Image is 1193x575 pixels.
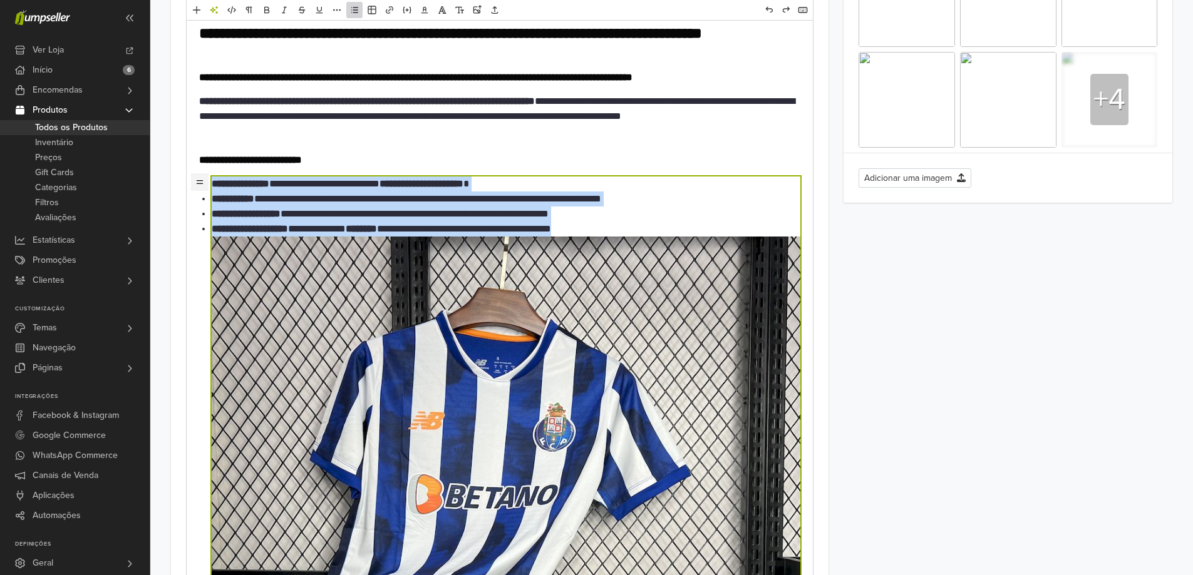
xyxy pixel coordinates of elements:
[859,168,971,188] button: Adicionar uma imagem
[15,305,150,313] p: Customização
[123,65,135,75] span: 6
[33,445,118,466] span: WhatsApp Commerce
[33,466,98,486] span: Canais de Venda
[33,553,53,573] span: Geral
[33,338,76,358] span: Navegação
[33,60,53,80] span: Início
[33,100,68,120] span: Produtos
[469,2,485,18] a: Carregar imagens
[399,2,415,18] a: Incorporar
[35,195,59,210] span: Filtros
[35,150,62,165] span: Preços
[33,425,106,445] span: Google Commerce
[33,486,75,506] span: Aplicações
[859,52,955,148] img: 140
[35,210,76,225] span: Avaliações
[346,2,363,18] a: Lista
[487,2,503,18] a: Carregar ficheiros
[259,2,275,18] a: Negrito
[191,173,209,191] a: Alternar
[761,2,777,18] a: Desfazer
[33,318,57,338] span: Temas
[778,2,794,18] a: Refazer
[311,2,328,18] a: Sublinhado
[33,506,81,526] span: Automações
[795,2,811,18] a: Atalhos
[15,541,150,548] p: Definições
[33,250,76,270] span: Promoções
[33,80,83,100] span: Encomendas
[33,270,65,290] span: Clientes
[364,2,380,18] a: Tabela
[224,2,240,18] a: HTML
[189,2,205,18] a: Adicionar
[33,40,64,60] span: Ver Loja
[33,405,119,425] span: Facebook & Instagram
[35,135,73,150] span: Inventário
[329,2,345,18] a: Mais formatação
[416,2,433,18] a: Cor do texto
[434,2,450,18] a: Letra
[33,230,75,250] span: Estatísticas
[381,2,398,18] a: Link
[276,2,292,18] a: Itálico
[960,52,1056,148] img: 140
[241,2,257,18] a: Formato
[452,2,468,18] a: Tamanho da letra
[35,180,77,195] span: Categorias
[206,2,222,18] a: Ferramentas de IA
[15,393,150,400] p: Integrações
[294,2,310,18] a: Excluído
[35,165,74,180] span: Gift Cards
[35,120,108,135] span: Todos os Produtos
[1090,74,1128,125] span: + 4
[33,358,63,378] span: Páginas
